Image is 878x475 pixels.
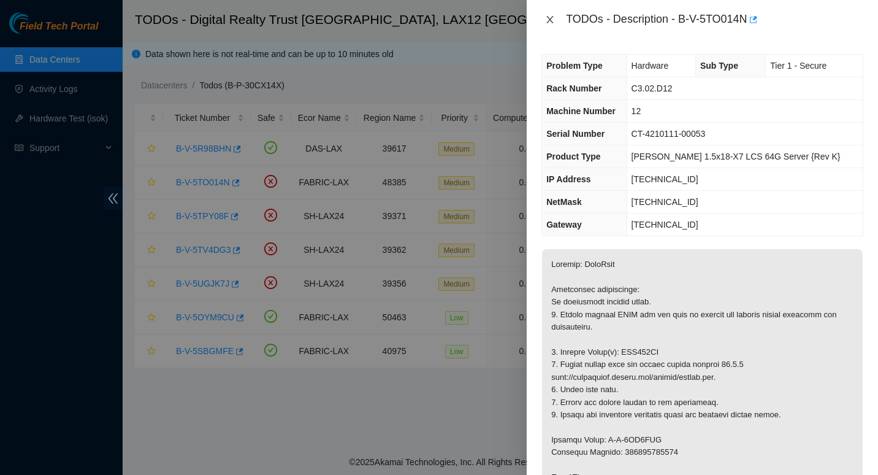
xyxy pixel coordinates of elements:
[545,15,555,25] span: close
[546,83,601,93] span: Rack Number
[566,10,863,29] div: TODOs - Description - B-V-5TO014N
[632,220,698,230] span: [TECHNICAL_ID]
[632,61,669,71] span: Hardware
[546,197,582,207] span: NetMask
[700,61,738,71] span: Sub Type
[632,152,841,161] span: [PERSON_NAME] 1.5x18-X7 LCS 64G Server {Rev K}
[632,174,698,184] span: [TECHNICAL_ID]
[770,61,826,71] span: Tier 1 - Secure
[632,106,641,116] span: 12
[632,197,698,207] span: [TECHNICAL_ID]
[541,14,559,26] button: Close
[546,61,603,71] span: Problem Type
[546,220,582,230] span: Gateway
[632,83,673,93] span: C3.02.D12
[546,106,616,116] span: Machine Number
[546,129,605,139] span: Serial Number
[632,129,706,139] span: CT-4210111-00053
[546,152,600,161] span: Product Type
[546,174,590,184] span: IP Address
